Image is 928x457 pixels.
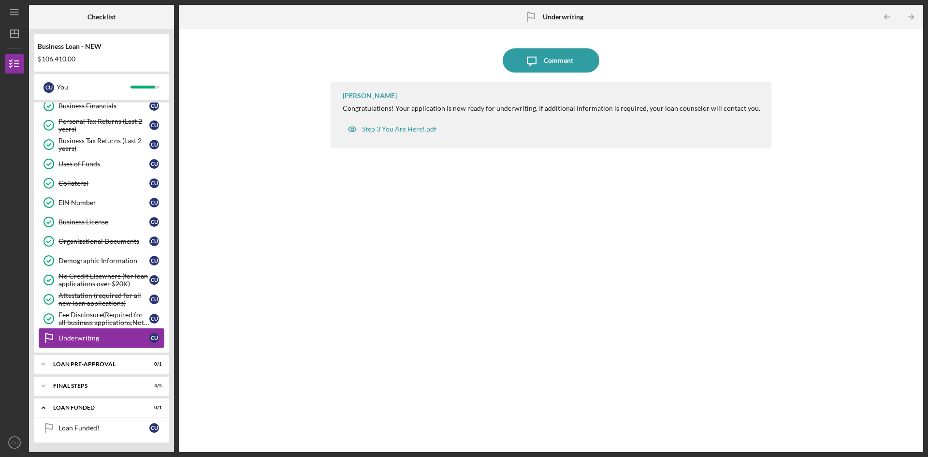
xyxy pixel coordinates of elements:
[149,295,159,304] div: C U
[39,135,164,154] a: Business Tax Returns (Last 2 years)CU
[39,193,164,212] a: EIN NumberCU
[39,212,164,232] a: Business LicenseCU
[343,119,441,139] button: Step 3 You Are Here!.pdf
[39,232,164,251] a: Organizational DocumentsCU
[39,418,164,438] a: Loan Funded!CU
[38,43,165,50] div: Business Loan - NEW
[39,96,164,116] a: Business FinancialsCU
[87,13,116,21] b: Checklist
[149,423,159,433] div: C U
[58,257,149,265] div: Demographic Information
[58,179,149,187] div: Collateral
[53,405,138,411] div: LOAN FUNDED
[149,256,159,265] div: C U
[43,82,54,93] div: C U
[53,383,138,389] div: FINAL STEPS
[58,237,149,245] div: Organizational Documents
[149,275,159,285] div: C U
[39,251,164,270] a: Demographic InformationCU
[39,116,164,135] a: Personal Tax Returns (Last 2 years)CU
[39,309,164,328] a: Fee Disclosure(Required for all business applications,Not needed for Contractor loans)CU
[543,13,583,21] b: Underwriting
[58,311,149,326] div: Fee Disclosure(Required for all business applications,Not needed for Contractor loans)
[149,236,159,246] div: C U
[149,159,159,169] div: C U
[58,292,149,307] div: Attestation (required for all new loan applications)
[503,48,599,73] button: Comment
[39,290,164,309] a: Attestation (required for all new loan applications)CU
[11,440,18,445] text: CU
[145,383,162,389] div: 4 / 5
[145,361,162,367] div: 0 / 1
[58,199,149,206] div: EIN Number
[149,101,159,111] div: C U
[362,125,436,133] div: Step 3 You Are Here!.pdf
[58,118,149,133] div: Personal Tax Returns (Last 2 years)
[149,140,159,149] div: C U
[149,314,159,324] div: C U
[5,433,24,452] button: CU
[145,405,162,411] div: 0 / 1
[38,55,165,63] div: $106,410.00
[57,79,130,95] div: You
[544,48,573,73] div: Comment
[58,160,149,168] div: Uses of Funds
[39,154,164,174] a: Uses of FundsCU
[39,270,164,290] a: No Credit Elsewhere (for loan applications over $20K)CU
[149,198,159,207] div: C U
[149,217,159,227] div: C U
[39,174,164,193] a: CollateralCU
[149,333,159,343] div: C U
[58,424,149,432] div: Loan Funded!
[343,92,397,100] div: [PERSON_NAME]
[58,334,149,342] div: Underwriting
[343,104,760,112] div: Congratulations! Your application is now ready for underwriting. If additional information is req...
[39,328,164,348] a: UnderwritingCU
[58,272,149,288] div: No Credit Elsewhere (for loan applications over $20K)
[58,218,149,226] div: Business License
[149,120,159,130] div: C U
[58,102,149,110] div: Business Financials
[58,137,149,152] div: Business Tax Returns (Last 2 years)
[53,361,138,367] div: LOAN PRE-APPROVAL
[149,178,159,188] div: C U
